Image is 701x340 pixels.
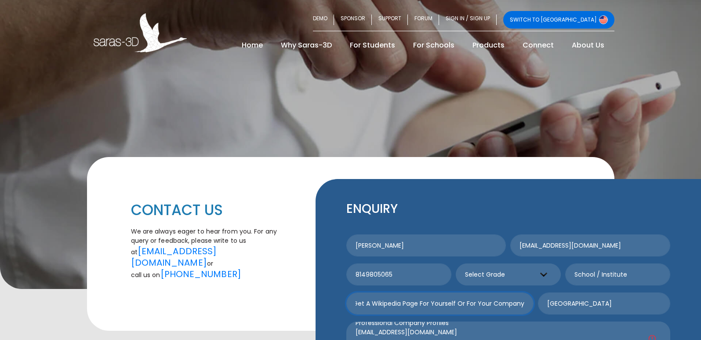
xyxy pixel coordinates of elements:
[131,245,217,269] a: [EMAIL_ADDRESS][DOMAIN_NAME]
[160,268,241,280] a: [PHONE_NUMBER]
[565,263,670,285] input: School / Institute
[346,201,670,217] p: ENQUIRY
[538,292,670,314] input: City
[131,271,160,279] span: call us on
[372,11,408,29] a: SUPPORT
[342,38,403,52] a: For Students
[346,292,534,314] input: Profession
[334,11,372,29] a: SPONSOR
[207,259,213,268] span: or
[346,234,506,256] input: Full Name
[346,263,451,285] input: Contact No.
[94,13,187,52] img: Saras 3D
[273,38,340,52] a: Why Saras-3D
[465,38,512,52] a: Products
[408,11,439,29] a: FORUM
[313,11,334,29] a: DEMO
[510,234,670,256] input: Email
[503,11,614,29] a: SWITCH TO [GEOGRAPHIC_DATA]
[131,201,288,220] h1: CONTACT US
[599,15,608,24] img: Switch to USA
[564,38,612,52] a: About Us
[234,38,271,52] a: Home
[131,227,277,256] span: We are always eager to hear from you. For any query or feedback, please write to us at
[439,11,497,29] a: SIGN IN / SIGN UP
[515,38,562,52] a: Connect
[405,38,462,52] a: For Schools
